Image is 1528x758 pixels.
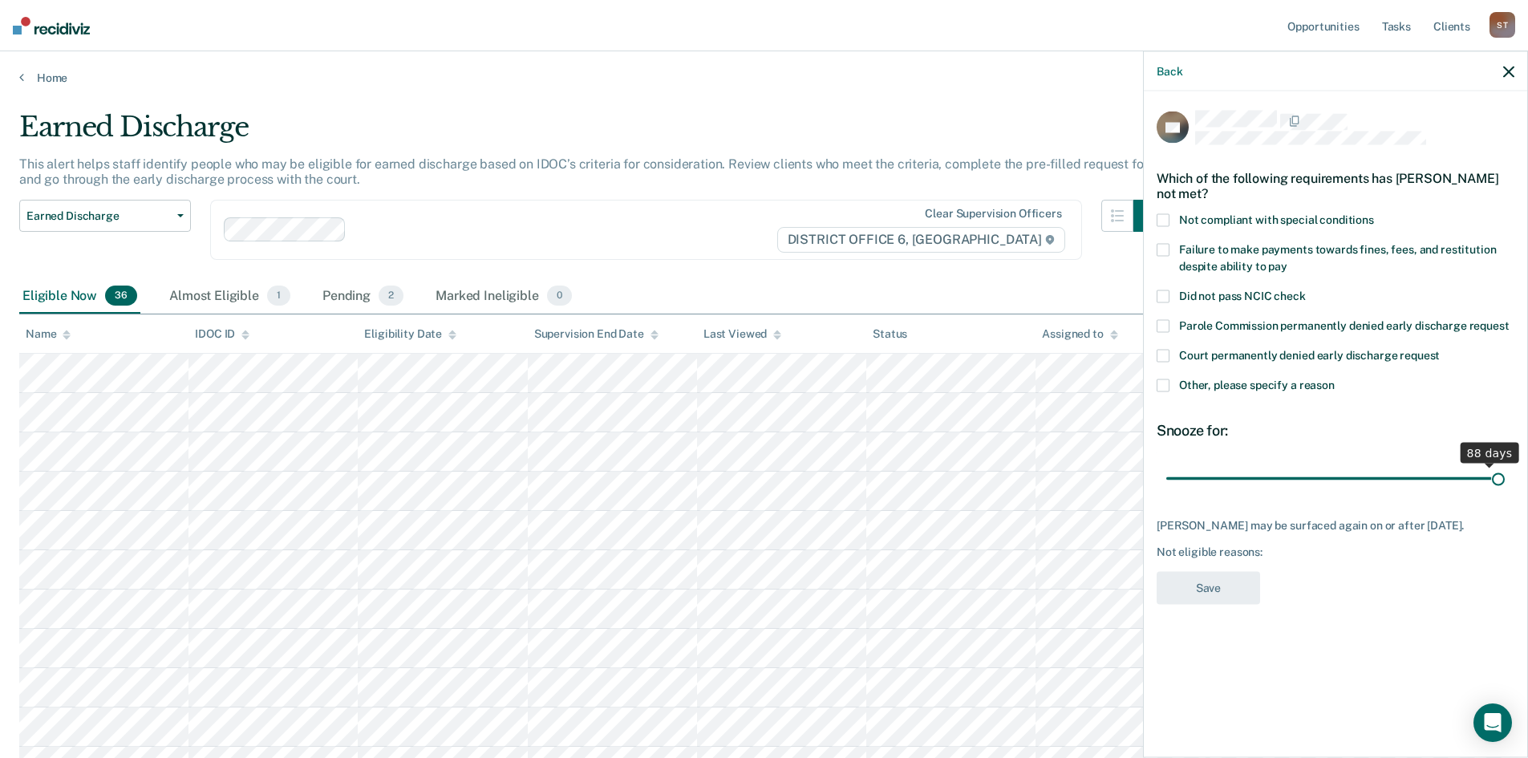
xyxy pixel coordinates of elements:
[1042,327,1117,341] div: Assigned to
[1157,545,1514,559] div: Not eligible reasons:
[319,279,407,314] div: Pending
[873,327,907,341] div: Status
[19,71,1509,85] a: Home
[925,207,1061,221] div: Clear supervision officers
[703,327,781,341] div: Last Viewed
[19,111,1165,156] div: Earned Discharge
[1179,243,1496,273] span: Failure to make payments towards fines, fees, and restitution despite ability to pay
[166,279,294,314] div: Almost Eligible
[1157,572,1260,605] button: Save
[195,327,249,341] div: IDOC ID
[26,209,171,223] span: Earned Discharge
[534,327,659,341] div: Supervision End Date
[13,17,90,34] img: Recidiviz
[1157,518,1514,532] div: [PERSON_NAME] may be surfaced again on or after [DATE].
[19,156,1162,187] p: This alert helps staff identify people who may be eligible for earned discharge based on IDOC’s c...
[1489,12,1515,38] div: S T
[1179,349,1440,362] span: Court permanently denied early discharge request
[432,279,575,314] div: Marked Ineligible
[26,327,71,341] div: Name
[105,286,137,306] span: 36
[1157,422,1514,440] div: Snooze for:
[1461,442,1519,463] div: 88 days
[364,327,456,341] div: Eligibility Date
[1179,319,1510,332] span: Parole Commission permanently denied early discharge request
[547,286,572,306] span: 0
[1157,64,1182,78] button: Back
[19,279,140,314] div: Eligible Now
[1157,157,1514,213] div: Which of the following requirements has [PERSON_NAME] not met?
[1473,703,1512,742] div: Open Intercom Messenger
[267,286,290,306] span: 1
[1179,290,1306,302] span: Did not pass NCIC check
[1179,213,1374,226] span: Not compliant with special conditions
[379,286,403,306] span: 2
[1179,379,1335,391] span: Other, please specify a reason
[777,227,1065,253] span: DISTRICT OFFICE 6, [GEOGRAPHIC_DATA]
